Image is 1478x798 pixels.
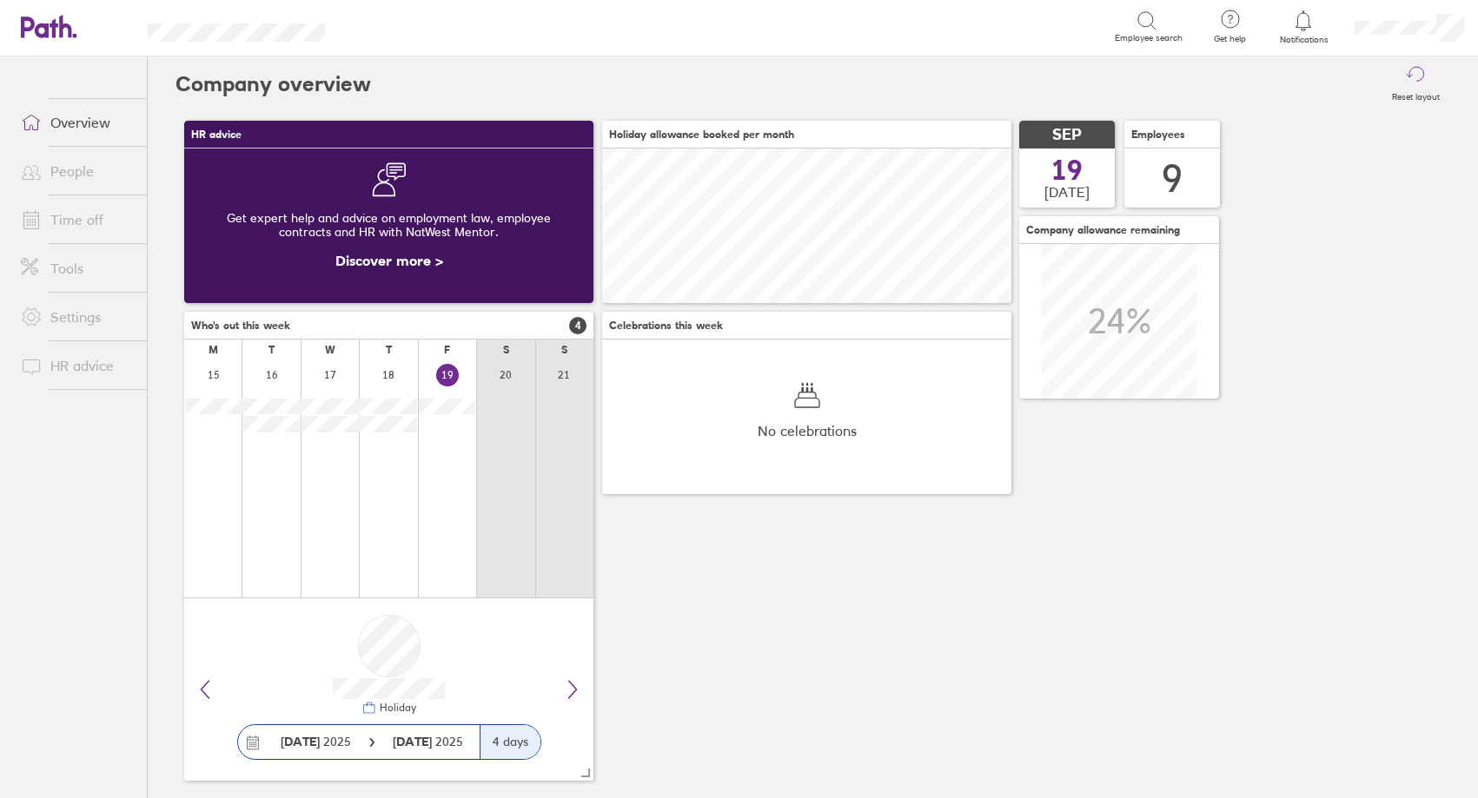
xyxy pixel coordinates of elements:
a: Overview [7,105,147,140]
a: Tools [7,251,147,286]
div: T [268,344,275,356]
span: 4 [569,317,587,334]
span: Holiday allowance booked per month [609,129,794,141]
label: Reset layout [1382,87,1450,102]
span: 2025 [281,735,351,749]
a: Notifications [1276,9,1332,45]
a: HR advice [7,348,147,383]
span: Notifications [1276,35,1332,45]
a: Time off [7,202,147,237]
div: T [386,344,392,356]
strong: [DATE] [393,734,435,749]
span: Who's out this week [191,320,290,332]
span: Employee search [1115,33,1183,43]
div: 4 days [480,725,540,759]
div: Search [372,18,416,34]
span: No celebrations [758,423,857,439]
div: Get expert help and advice on employment law, employee contracts and HR with NatWest Mentor. [198,197,580,253]
span: [DATE] [1044,184,1090,200]
div: W [325,344,335,356]
span: 2025 [393,735,463,749]
div: S [561,344,567,356]
div: Holiday [376,702,416,714]
div: M [209,344,218,356]
span: 19 [1051,156,1083,184]
span: HR advice [191,129,242,141]
button: Reset layout [1382,56,1450,112]
span: Employees [1131,129,1185,141]
div: 9 [1162,156,1183,201]
strong: [DATE] [281,734,320,749]
span: Company allowance remaining [1026,224,1180,236]
div: F [444,344,450,356]
span: Celebrations this week [609,320,723,332]
div: S [503,344,509,356]
a: Settings [7,300,147,334]
span: Get help [1202,34,1258,44]
h2: Company overview [176,56,371,112]
a: People [7,154,147,188]
span: SEP [1052,126,1082,144]
a: Discover more > [335,252,443,269]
